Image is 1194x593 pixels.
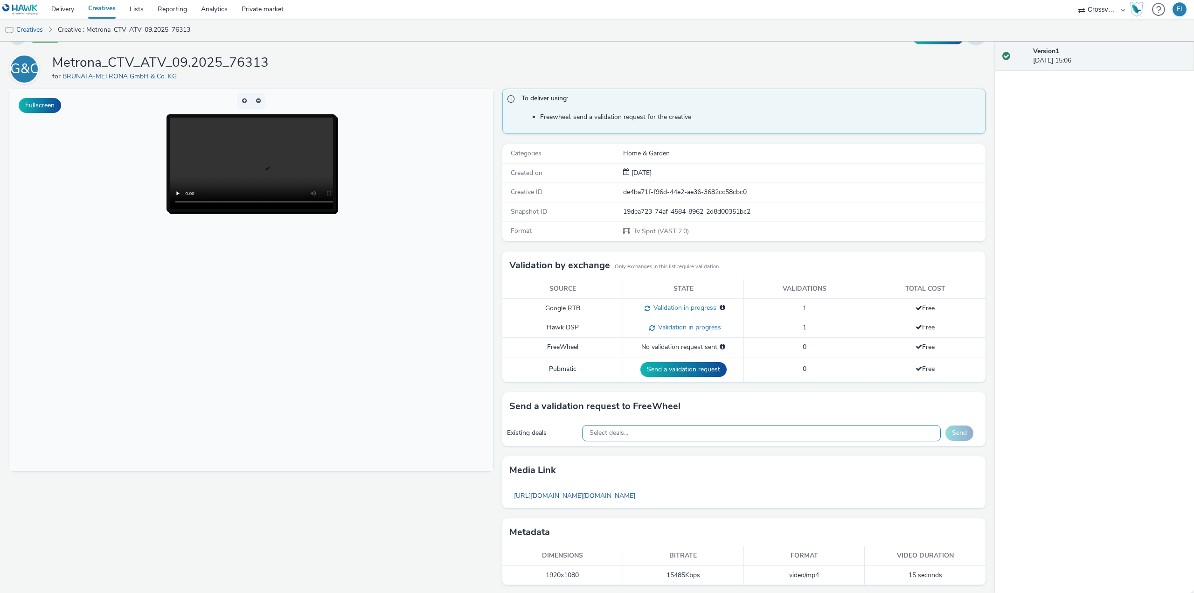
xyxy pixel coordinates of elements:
h1: Metrona_CTV_ATV_09.2025_76313 [52,54,269,72]
span: Free [916,304,935,313]
img: tv [5,26,14,35]
span: 0 [803,342,806,351]
a: Creative : Metrona_CTV_ATV_09.2025_76313 [53,19,195,41]
th: Dimensions [502,546,623,565]
div: Please select a deal below and click on Send to send a validation request to FreeWheel. [720,342,725,352]
span: 1 [803,323,806,332]
td: Google RTB [502,299,623,318]
span: Created on [511,168,542,177]
span: Free [916,364,935,373]
th: Total cost [865,279,986,299]
span: Categories [511,149,541,158]
div: Home & Garden [623,149,985,158]
span: To deliver using: [521,94,976,106]
img: undefined Logo [2,4,38,15]
span: Select deals... [590,429,628,437]
td: Pubmatic [502,357,623,382]
span: Snapshot ID [511,207,547,216]
strong: Version 1 [1033,47,1059,56]
td: video/mp4 [744,566,865,585]
small: Only exchanges in this list require validation [615,263,719,271]
span: Validation in progress [655,323,721,332]
th: Bitrate [623,546,744,565]
button: Fullscreen [19,98,61,113]
th: Source [502,279,623,299]
div: Existing deals [507,428,578,438]
span: Format [511,226,532,235]
th: State [623,279,744,299]
h3: Media link [509,463,556,477]
span: Validation in progress [650,303,716,312]
th: Validations [744,279,865,299]
span: [DATE] [630,168,652,177]
img: Hawk Academy [1130,2,1144,17]
a: BG&CK [9,64,43,73]
a: Hawk Academy [1130,2,1147,17]
h3: Validation by exchange [509,258,610,272]
td: 1920x1080 [502,566,623,585]
div: No validation request sent [628,342,739,352]
div: de4ba71f-f96d-44e2-ae36-3682cc58cbc0 [623,188,985,197]
span: 1 [803,304,806,313]
h3: Send a validation request to FreeWheel [509,399,680,413]
div: 19dea723-74af-4584-8962-2d8d00351bc2 [623,207,985,216]
td: 15 seconds [865,566,986,585]
div: Creation 27 August 2025, 15:06 [630,168,652,178]
span: Free [916,323,935,332]
button: Send a validation request [640,362,727,377]
span: for [52,72,62,81]
td: FreeWheel [502,338,623,357]
span: Creative ID [511,188,542,196]
li: Freewheel: send a validation request for the creative [540,112,981,122]
td: 15485 Kbps [623,566,744,585]
th: Format [744,546,865,565]
div: [DATE] 15:06 [1033,47,1187,66]
span: Tv Spot (VAST 2.0) [632,227,689,236]
a: [URL][DOMAIN_NAME][DOMAIN_NAME] [509,487,640,505]
a: BRUNATA-METRONA GmbH & Co. KG [62,72,180,81]
div: FJ [1177,2,1182,16]
td: Hawk DSP [502,318,623,338]
div: BG&CK [1,56,48,82]
span: Free [916,342,935,351]
th: Video duration [865,546,986,565]
button: Send [945,426,973,440]
h3: Metadata [509,525,550,539]
span: 0 [803,364,806,373]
